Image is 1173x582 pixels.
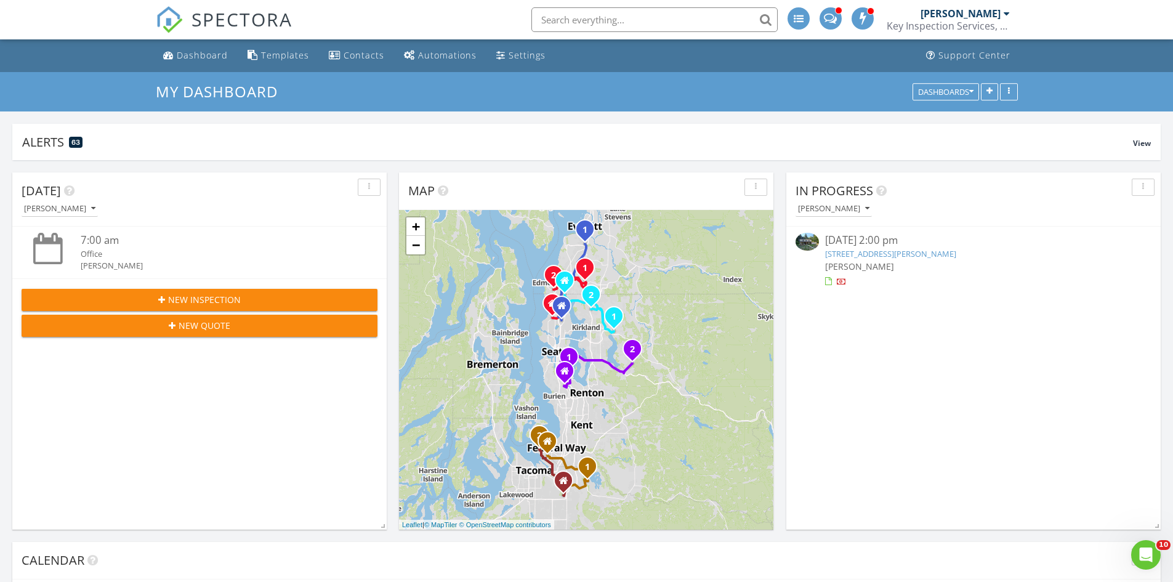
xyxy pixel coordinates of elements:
div: 10547 1st Ave NW, Seattle WA 98177 [552,303,560,310]
a: Support Center [921,44,1015,67]
span: Map [408,182,435,199]
div: 11248 Military Road upper, Burien WA 98168 [565,371,572,378]
div: [PERSON_NAME] [24,204,95,213]
div: 4727 171st Ave Ct E, Lake Tapps, WA 98391 [587,466,595,474]
div: 11624 NE 145th St, Kirkland, WA 98034 [591,294,599,302]
span: In Progress [796,182,873,199]
div: 3907 S Angel Pl , Seattle, WA 98118 [569,357,576,364]
i: 2 [537,432,542,440]
a: Zoom out [406,236,425,254]
i: 1 [611,313,616,321]
span: 63 [71,138,80,147]
input: Search everything... [531,7,778,32]
div: 20320 Bothell Everett Hwy D201, Bothell, WA 98012 [585,267,592,275]
a: SPECTORA [156,17,292,42]
div: [PERSON_NAME] [81,260,348,272]
div: Settings [509,49,546,61]
span: 10 [1156,540,1171,550]
span: New Inspection [168,293,241,306]
a: Dashboard [158,44,233,67]
div: 19244 NE 69th Cir 104, Redmond, WA 98052 [614,316,621,323]
span: SPECTORA [191,6,292,32]
div: [DATE] 2:00 pm [825,233,1122,248]
div: 1028 NE 96th St, Seattle WA 98115 [562,305,569,313]
a: Settings [491,44,550,67]
i: 2 [551,272,556,280]
span: New Quote [179,319,230,332]
div: Dashboards [918,87,973,96]
div: 3720 50th Ave NE, Tacoma WA 98422 [547,441,555,448]
a: Templates [243,44,314,67]
span: View [1133,138,1151,148]
a: Contacts [324,44,389,67]
i: 2 [589,291,594,300]
div: 25610 SE 41st St, Issaquah, WA 98029 [632,349,640,356]
div: Alerts [22,134,1133,150]
img: 9358708%2Fcover_photos%2Frh5eNAWiJv9MRIQaSaU0%2Fsmall.9358708-1756244416457 [796,233,819,251]
a: [DATE] 2:00 pm [STREET_ADDRESS][PERSON_NAME] [PERSON_NAME] [796,233,1151,288]
a: Automations (Advanced) [399,44,482,67]
i: 1 [582,226,587,235]
span: Calendar [22,552,84,568]
div: 7806 Beverly Blvd, Everett, WA 98203 [585,229,592,236]
button: Dashboards [913,83,979,100]
button: New Quote [22,315,377,337]
a: My Dashboard [156,81,288,102]
div: [PERSON_NAME] [798,204,869,213]
a: [STREET_ADDRESS][PERSON_NAME] [825,248,956,259]
i: 1 [566,354,571,362]
i: 1 [582,264,587,273]
div: 8728 229th PL SW, Edmonds, WA 98026 [554,275,561,282]
div: 20007 25th Ave NE unit B, Shoreline WA 98155 [565,280,572,288]
img: The Best Home Inspection Software - Spectora [156,6,183,33]
div: Key Inspection Services, LLC [887,20,1010,32]
iframe: Intercom live chat [1131,540,1161,570]
a: © MapTiler [424,521,458,528]
button: [PERSON_NAME] [22,201,98,217]
button: [PERSON_NAME] [796,201,872,217]
div: Templates [261,49,309,61]
a: Leaflet [402,521,422,528]
div: Support Center [938,49,1010,61]
i: 1 [585,463,590,472]
div: Office [81,248,348,260]
button: New Inspection [22,289,377,311]
div: Automations [418,49,477,61]
div: 7:00 am [81,233,348,248]
span: [PERSON_NAME] [825,261,894,272]
div: Dashboard [177,49,228,61]
div: [PERSON_NAME] [921,7,1001,20]
i: 2 [630,346,635,354]
div: | [399,520,554,530]
a: © OpenStreetMap contributors [459,521,551,528]
div: Contacts [344,49,384,61]
div: 1105 23rd Ave Ct SW, Puyallup WA 98371 [563,480,571,488]
a: Zoom in [406,217,425,236]
span: [DATE] [22,182,61,199]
